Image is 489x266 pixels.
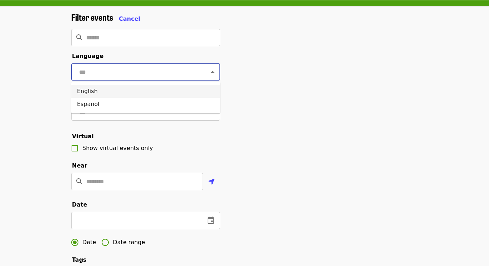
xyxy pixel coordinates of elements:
[72,133,94,140] span: Virtual
[72,53,103,59] span: Language
[203,174,220,191] button: Use my location
[71,11,113,23] span: Filter events
[71,98,220,111] li: Español
[86,173,203,190] input: Location
[82,145,153,151] span: Show virtual events only
[86,29,220,46] input: Search
[76,34,82,41] i: search icon
[208,178,215,186] i: location-arrow icon
[119,15,140,23] button: Cancel
[72,256,87,263] span: Tags
[71,85,220,98] li: English
[113,238,145,247] span: Date range
[76,178,82,185] i: search icon
[202,212,219,229] button: change date
[82,238,96,247] span: Date
[208,67,218,77] button: Close
[119,15,140,22] span: Cancel
[72,201,87,208] span: Date
[72,162,87,169] span: Near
